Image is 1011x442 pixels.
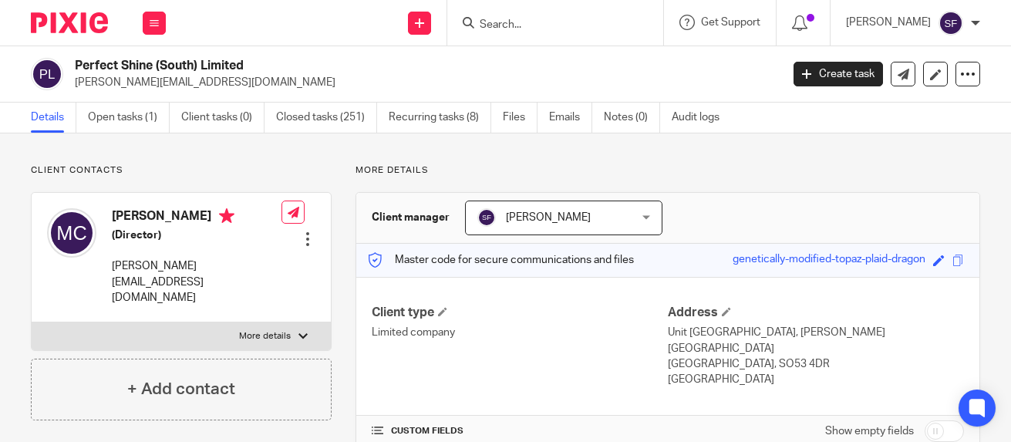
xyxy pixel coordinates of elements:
h4: Address [668,305,964,321]
label: Show empty fields [825,423,914,439]
p: More details [356,164,980,177]
span: Get Support [701,17,760,28]
p: Master code for secure communications and files [368,252,634,268]
a: Create task [794,62,883,86]
h4: CUSTOM FIELDS [372,425,668,437]
h3: Client manager [372,210,450,225]
h2: Perfect Shine (South) Limited [75,58,632,74]
p: [GEOGRAPHIC_DATA] [668,372,964,387]
h4: Client type [372,305,668,321]
a: Recurring tasks (8) [389,103,491,133]
p: [PERSON_NAME][EMAIL_ADDRESS][DOMAIN_NAME] [112,258,281,305]
a: Client tasks (0) [181,103,265,133]
a: Files [503,103,538,133]
a: Open tasks (1) [88,103,170,133]
p: [PERSON_NAME][EMAIL_ADDRESS][DOMAIN_NAME] [75,75,770,90]
p: Client contacts [31,164,332,177]
p: Unit [GEOGRAPHIC_DATA], [PERSON_NAME][GEOGRAPHIC_DATA] [668,325,964,356]
img: svg%3E [47,208,96,258]
a: Audit logs [672,103,731,133]
h5: (Director) [112,228,281,243]
span: [PERSON_NAME] [506,212,591,223]
h4: [PERSON_NAME] [112,208,281,228]
img: svg%3E [31,58,63,90]
a: Notes (0) [604,103,660,133]
p: Limited company [372,325,668,340]
input: Search [478,19,617,32]
h4: + Add contact [127,377,235,401]
p: [GEOGRAPHIC_DATA], SO53 4DR [668,356,964,372]
p: [PERSON_NAME] [846,15,931,30]
a: Details [31,103,76,133]
img: svg%3E [477,208,496,227]
img: svg%3E [939,11,963,35]
p: More details [239,330,291,342]
a: Closed tasks (251) [276,103,377,133]
img: Pixie [31,12,108,33]
a: Emails [549,103,592,133]
i: Primary [219,208,234,224]
div: genetically-modified-topaz-plaid-dragon [733,251,925,269]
